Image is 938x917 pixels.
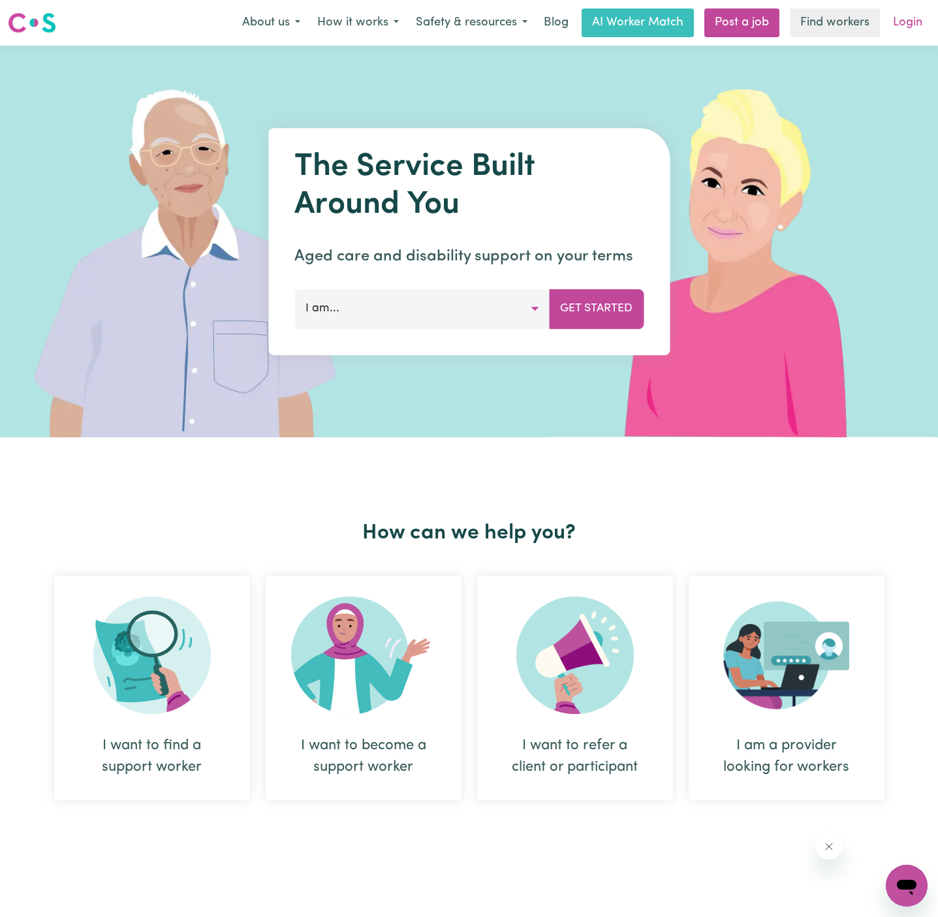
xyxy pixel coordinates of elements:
[549,289,644,328] button: Get Started
[297,735,430,778] div: I want to become a support worker
[582,8,694,37] a: AI Worker Match
[536,8,576,37] a: Blog
[309,9,407,37] button: How it works
[8,9,79,20] span: Need any help?
[407,9,536,37] button: Safety & resources
[291,597,436,714] img: Become Worker
[93,597,211,714] img: Search
[294,149,644,224] h1: The Service Built Around You
[790,8,880,37] a: Find workers
[816,833,842,860] iframe: Close message
[508,735,642,778] div: I want to refer a client or participant
[723,597,850,714] img: Provider
[86,735,219,778] div: I want to find a support worker
[8,11,56,35] img: Careseekers logo
[886,865,928,907] iframe: Button to launch messaging window
[46,521,892,546] h2: How can we help you?
[516,597,634,714] img: Refer
[234,9,309,37] button: About us
[266,576,461,800] div: I want to become a support worker
[885,8,930,37] a: Login
[477,576,673,800] div: I want to refer a client or participant
[689,576,884,800] div: I am a provider looking for workers
[704,8,779,37] a: Post a job
[8,8,56,38] a: Careseekers logo
[294,289,550,328] button: I am...
[54,576,250,800] div: I want to find a support worker
[720,735,853,778] div: I am a provider looking for workers
[294,245,644,268] p: Aged care and disability support on your terms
